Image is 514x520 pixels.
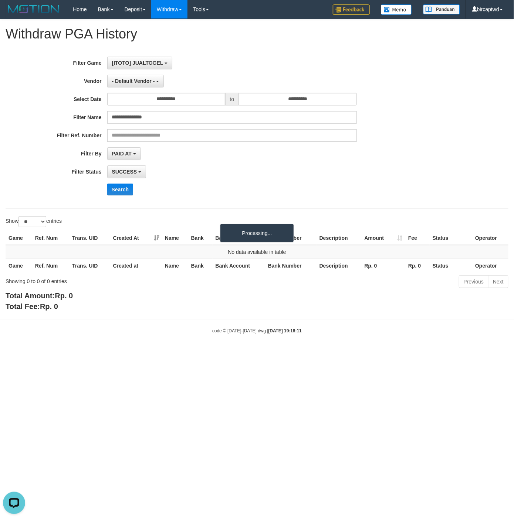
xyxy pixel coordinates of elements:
[110,231,162,245] th: Created At: activate to sort column ascending
[6,231,32,245] th: Game
[107,184,133,195] button: Search
[361,259,405,272] th: Rp. 0
[6,275,209,285] div: Showing 0 to 0 of 0 entries
[488,275,508,288] a: Next
[213,231,265,245] th: Bank Account
[110,259,162,272] th: Created at
[6,216,62,227] label: Show entries
[6,27,508,41] h1: Withdraw PGA History
[107,57,173,69] button: [ITOTO] JUALTOGEL
[6,4,62,15] img: MOTION_logo.png
[32,231,69,245] th: Ref. Num
[162,231,188,245] th: Name
[40,302,58,311] span: Rp. 0
[55,292,73,300] span: Rp. 0
[112,78,155,84] span: - Default Vendor -
[188,259,213,272] th: Bank
[188,231,213,245] th: Bank
[317,231,362,245] th: Description
[107,165,146,178] button: SUCCESS
[32,259,69,272] th: Ref. Num
[430,231,472,245] th: Status
[459,275,488,288] a: Previous
[265,259,317,272] th: Bank Number
[6,302,58,311] b: Total Fee:
[361,231,405,245] th: Amount: activate to sort column ascending
[333,4,370,15] img: Feedback.jpg
[212,328,302,333] small: code © [DATE]-[DATE] dwg |
[18,216,46,227] select: Showentries
[405,259,430,272] th: Rp. 0
[112,169,137,175] span: SUCCESS
[6,292,73,300] b: Total Amount:
[430,259,472,272] th: Status
[381,4,412,15] img: Button%20Memo.svg
[405,231,430,245] th: Fee
[472,231,508,245] th: Operator
[3,3,25,25] button: Open LiveChat chat widget
[423,4,460,14] img: panduan.png
[213,259,265,272] th: Bank Account
[268,328,302,333] strong: [DATE] 19:18:11
[317,259,362,272] th: Description
[162,259,188,272] th: Name
[220,224,294,242] div: Processing...
[69,259,110,272] th: Trans. UID
[6,259,32,272] th: Game
[225,93,239,105] span: to
[112,60,163,66] span: [ITOTO] JUALTOGEL
[69,231,110,245] th: Trans. UID
[6,245,508,259] td: No data available in table
[112,151,132,157] span: PAID AT
[107,147,141,160] button: PAID AT
[107,75,164,87] button: - Default Vendor -
[472,259,508,272] th: Operator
